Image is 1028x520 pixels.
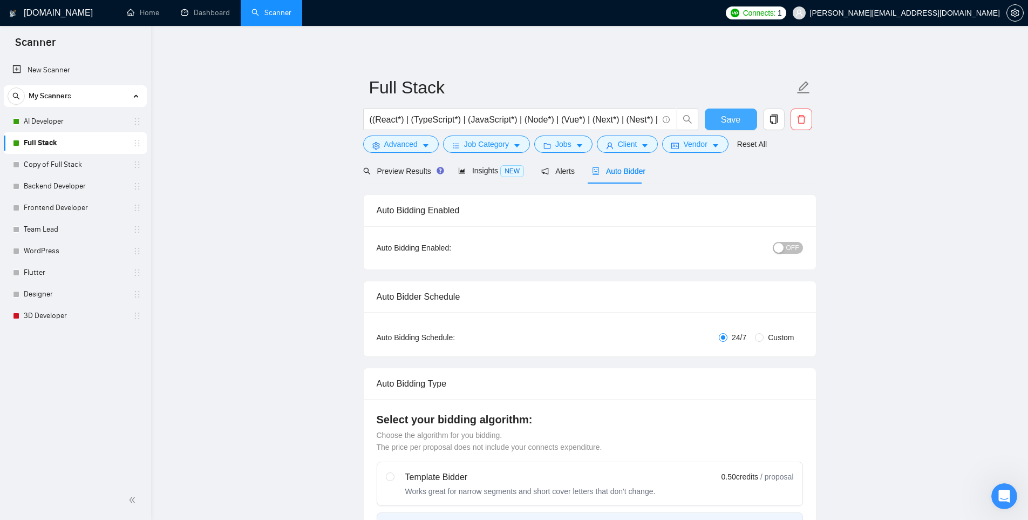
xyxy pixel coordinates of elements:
span: Якщо вам потрібна додаткова допомога з налаштуванням Auto Bidder або відображенням акаунту, я гот... [38,38,872,47]
div: • 2 тиж. тому [64,89,115,100]
span: Choose the algorithm for you bidding. The price per proposal does not include your connects expen... [377,431,602,451]
span: user [795,9,803,17]
span: folder [543,141,551,150]
a: WordPress [24,240,126,262]
span: idcard [671,141,679,150]
span: holder [133,117,141,126]
span: search [677,114,698,124]
div: Auto Bidding Type [377,368,803,399]
span: Advanced [384,138,418,150]
span: robot [592,167,600,175]
div: AI Assistant from GigRadar 📡 [38,49,139,60]
span: holder [133,225,141,234]
div: Auto Bidding Enabled [377,195,803,226]
a: setting [1006,9,1024,17]
a: Full Stack [24,132,126,154]
a: Reset All [737,138,767,150]
div: Auto Bidding Enabled: [377,242,519,254]
span: edit [796,80,811,94]
div: • 4 год. тому [141,49,190,60]
span: caret-down [422,141,430,150]
span: holder [133,204,141,212]
img: Profile image for Mariia [12,118,34,139]
span: bars [452,141,460,150]
h4: Select your bidding algorithm: [377,412,803,427]
span: NEW [500,165,524,177]
span: 0.50 credits [721,471,758,483]
img: Profile image for Mariia [12,78,34,99]
button: search [8,87,25,105]
span: delete [791,114,812,124]
span: search [363,167,371,175]
a: Frontend Developer [24,197,126,219]
span: 1 [778,7,782,19]
span: caret-down [641,141,649,150]
div: Mariia [38,89,62,100]
a: Flutter [24,262,126,283]
span: holder [133,182,141,191]
span: Insights [458,166,524,175]
a: AI Developer [24,111,126,132]
a: searchScanner [251,8,291,17]
a: dashboardDashboard [181,8,230,17]
span: area-chart [458,167,466,174]
h1: Повідомлення [67,5,151,23]
span: caret-down [513,141,521,150]
span: Client [618,138,637,150]
span: Повідомлення [77,364,139,372]
button: Save [705,109,757,130]
span: holder [133,247,141,255]
span: user [606,141,614,150]
button: Допомога [144,337,216,380]
a: homeHome [127,8,159,17]
span: 24/7 [727,332,751,343]
button: delete [791,109,812,130]
span: Vendor [683,138,707,150]
button: setting [1006,4,1024,22]
img: upwork-logo.png [731,9,739,17]
div: • 3 тиж. тому [64,129,115,140]
div: Tooltip anchor [435,166,445,175]
button: search [677,109,698,130]
span: Custom [764,332,798,343]
input: Search Freelance Jobs... [370,113,658,126]
span: Alerts [541,167,575,175]
span: caret-down [576,141,583,150]
span: info-circle [663,116,670,123]
span: notification [541,167,549,175]
button: Поставити запитання [44,285,172,306]
button: barsJob Categorycaret-down [443,136,530,153]
a: Backend Developer [24,175,126,197]
div: Закрити [189,4,209,24]
span: Допомога [160,364,199,372]
img: Profile image for AI Assistant from GigRadar 📡 [12,38,34,59]
button: settingAdvancedcaret-down [363,136,439,153]
span: Save [721,113,740,126]
iframe: To enrich screen reader interactions, please activate Accessibility in Grammarly extension settings [991,483,1017,509]
span: setting [372,141,380,150]
input: Scanner name... [369,74,794,101]
span: holder [133,290,141,299]
img: logo [9,5,17,22]
a: 3D Developer [24,305,126,327]
li: My Scanners [4,85,147,327]
button: folderJobscaret-down [534,136,593,153]
span: holder [133,139,141,147]
div: Template Bidder [405,471,656,484]
span: holder [133,268,141,277]
span: Auto Bidder [592,167,645,175]
span: Preview Results [363,167,441,175]
span: holder [133,312,141,320]
span: OFF [786,242,799,254]
a: Team Lead [24,219,126,240]
a: Copy of Full Stack [24,154,126,175]
button: idcardVendorcaret-down [662,136,728,153]
button: copy [763,109,785,130]
span: / proposal [760,471,793,482]
span: Головна [19,364,52,372]
div: Mariia [38,129,62,140]
button: userClientcaret-down [597,136,658,153]
span: Scanner [6,35,64,57]
a: New Scanner [12,59,138,81]
div: Auto Bidder Schedule [377,281,803,312]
